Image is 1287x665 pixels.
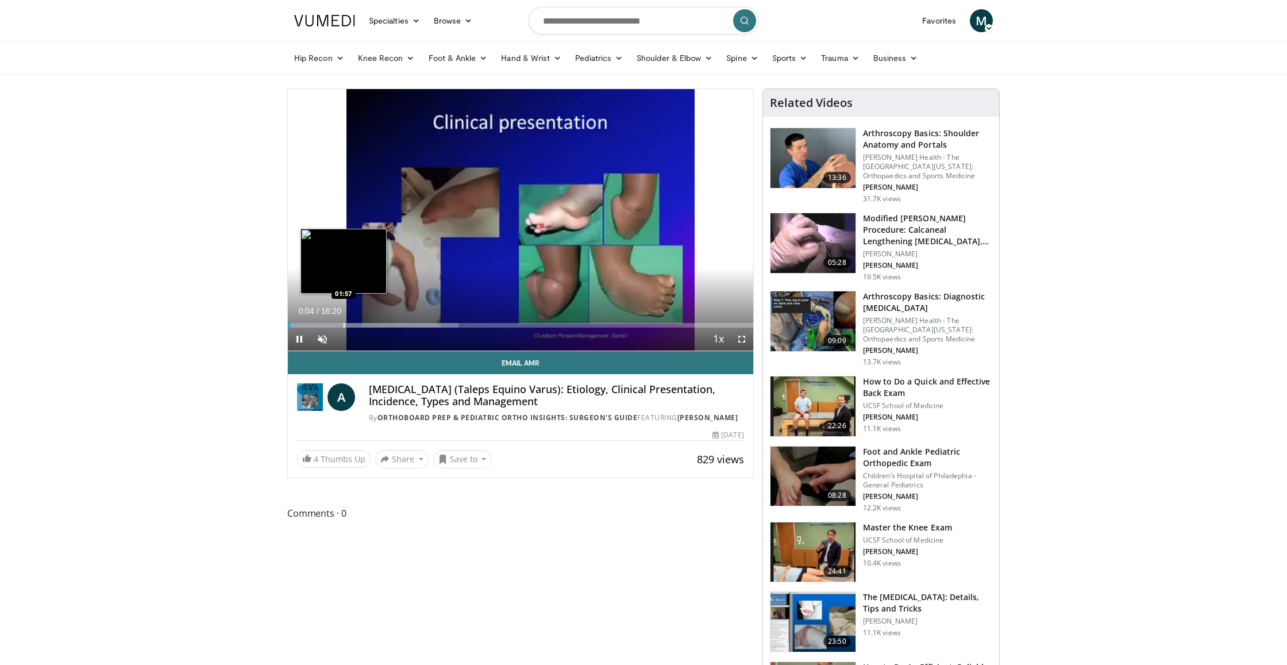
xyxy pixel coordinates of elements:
p: [PERSON_NAME] [863,547,952,556]
a: Hip Recon [287,47,351,70]
img: badd6cc1-85db-4728-89db-6dde3e48ba1d.150x105_q85_crop-smart_upscale.jpg [770,376,856,436]
p: 31.7K views [863,194,901,203]
div: Progress Bar [288,323,753,328]
button: Pause [288,328,311,351]
img: gNduB-Td0XDi_v0X4xMDoxOjByO_JhYE.150x105_q85_crop-smart_upscale.jpg [770,592,856,652]
a: Shoulder & Elbow [630,47,719,70]
video-js: Video Player [288,89,753,351]
a: 23:50 The [MEDICAL_DATA]: Details, Tips and Tricks [PERSON_NAME] 11.1K views [770,591,992,652]
a: 22:26 How to Do a Quick and Effective Back Exam UCSF School of Medicine [PERSON_NAME] 11.1K views [770,376,992,437]
p: UCSF School of Medicine [863,536,952,545]
span: 13:36 [823,172,851,183]
a: Email Amr [288,351,753,374]
img: 80b9674e-700f-42d5-95ff-2772df9e177e.jpeg.150x105_q85_crop-smart_upscale.jpg [770,291,856,351]
p: 11.1K views [863,628,901,637]
a: Pediatrics [568,47,630,70]
input: Search topics, interventions [529,7,758,34]
p: 12.2K views [863,503,901,513]
a: Foot & Ankle [422,47,495,70]
a: Specialties [362,9,427,32]
a: OrthoBoard Prep & Pediatric Ortho Insights: Surgeon's Guide [377,413,638,422]
p: [PERSON_NAME] [863,249,992,259]
a: 13:36 Arthroscopy Basics: Shoulder Anatomy and Portals [PERSON_NAME] Health - The [GEOGRAPHIC_DAT... [770,128,992,203]
a: Sports [765,47,815,70]
a: M [970,9,993,32]
span: Comments 0 [287,506,754,521]
h3: Master the Knee Exam [863,522,952,533]
span: / [317,306,319,316]
a: 09:09 Arthroscopy Basics: Diagnostic [MEDICAL_DATA] [PERSON_NAME] Health - The [GEOGRAPHIC_DATA][... [770,291,992,367]
p: Children’s Hospital of Philadephia - General Pediatrics [863,471,992,490]
h3: The [MEDICAL_DATA]: Details, Tips and Tricks [863,591,992,614]
img: 5866c4ed-3974-4147-8369-9a923495f326.150x105_q85_crop-smart_upscale.jpg [770,522,856,582]
p: [PERSON_NAME] [863,492,992,501]
a: 4 Thumbs Up [297,450,371,468]
div: [DATE] [712,430,743,440]
a: [PERSON_NAME] [677,413,738,422]
span: 09:09 [823,335,851,347]
p: [PERSON_NAME] Health - The [GEOGRAPHIC_DATA][US_STATE]: Orthopaedics and Sports Medicine [863,316,992,344]
span: 24:41 [823,566,851,577]
h3: Arthroscopy Basics: Shoulder Anatomy and Portals [863,128,992,151]
img: a1f7088d-36b4-440d-94a7-5073d8375fe0.150x105_q85_crop-smart_upscale.jpg [770,447,856,506]
div: By FEATURING [369,413,744,423]
h3: How to Do a Quick and Effective Back Exam [863,376,992,399]
h3: Modified [PERSON_NAME] Procedure: Calcaneal Lengthening [MEDICAL_DATA], Modified … [863,213,992,247]
span: 829 views [697,452,744,466]
span: 4 [314,453,318,464]
img: 5b0d37f6-3449-41eb-8440-88d3f0623661.150x105_q85_crop-smart_upscale.jpg [770,213,856,273]
h4: [MEDICAL_DATA] (Taleps Equino Varus): Etiology, Clinical Presentation, Incidence, Types and Manag... [369,383,744,408]
button: Save to [433,450,492,468]
p: [PERSON_NAME] [863,413,992,422]
span: 08:28 [823,490,851,501]
img: VuMedi Logo [294,15,355,26]
a: Knee Recon [351,47,422,70]
span: 0:04 [298,306,314,316]
p: 13.7K views [863,358,901,367]
a: Spine [719,47,765,70]
button: Playback Rate [707,328,730,351]
span: 16:20 [321,306,341,316]
p: [PERSON_NAME] [863,617,992,626]
h4: Related Videos [770,96,853,110]
p: [PERSON_NAME] [863,183,992,192]
h3: Foot and Ankle Pediatric Orthopedic Exam [863,446,992,469]
p: [PERSON_NAME] [863,261,992,270]
span: 23:50 [823,636,851,647]
p: 19.5K views [863,272,901,282]
p: 11.1K views [863,424,901,433]
h3: Arthroscopy Basics: Diagnostic [MEDICAL_DATA] [863,291,992,314]
span: 22:26 [823,420,851,432]
p: [PERSON_NAME] [863,346,992,355]
img: 9534a039-0eaa-4167-96cf-d5be049a70d8.150x105_q85_crop-smart_upscale.jpg [770,128,856,188]
a: 05:28 Modified [PERSON_NAME] Procedure: Calcaneal Lengthening [MEDICAL_DATA], Modified … [PERSON_... [770,213,992,282]
p: UCSF School of Medicine [863,401,992,410]
p: 10.4K views [863,559,901,568]
a: Favorites [915,9,963,32]
img: image.jpeg [300,229,387,294]
a: Business [866,47,925,70]
a: Hand & Wrist [494,47,568,70]
a: A [327,383,355,411]
a: 24:41 Master the Knee Exam UCSF School of Medicine [PERSON_NAME] 10.4K views [770,522,992,583]
button: Unmute [311,328,334,351]
p: [PERSON_NAME] Health - The [GEOGRAPHIC_DATA][US_STATE]: Orthopaedics and Sports Medicine [863,153,992,180]
a: Trauma [814,47,866,70]
button: Share [375,450,429,468]
a: 08:28 Foot and Ankle Pediatric Orthopedic Exam Children’s Hospital of Philadephia - General Pedia... [770,446,992,513]
a: Browse [427,9,480,32]
img: OrthoBoard Prep & Pediatric Ortho Insights: Surgeon's Guide [297,383,323,411]
span: 05:28 [823,257,851,268]
button: Fullscreen [730,328,753,351]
